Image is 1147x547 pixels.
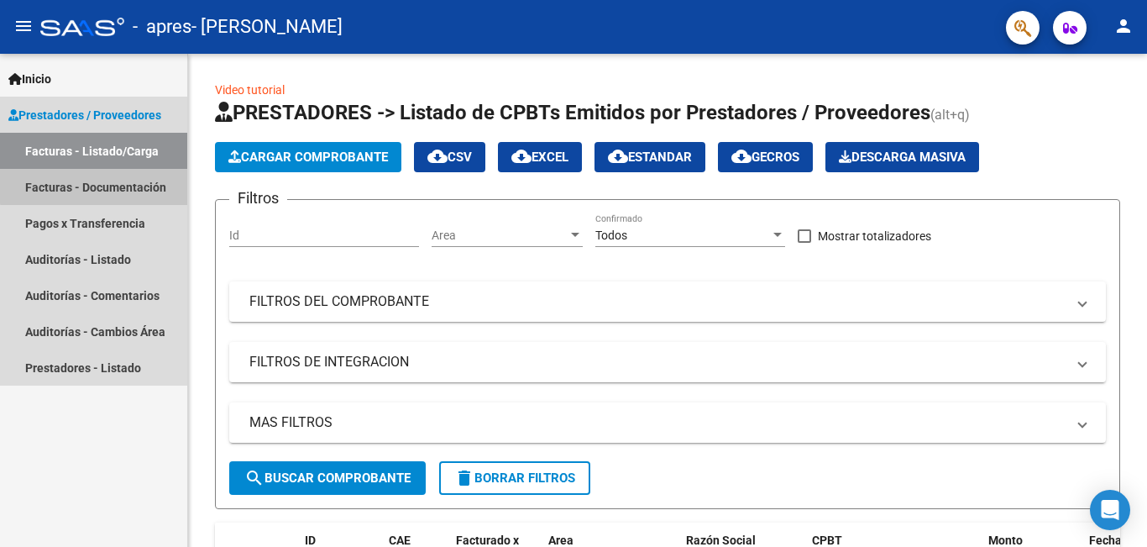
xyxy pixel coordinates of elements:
[1090,490,1130,530] div: Open Intercom Messenger
[812,534,842,547] span: CPBT
[731,150,799,165] span: Gecros
[229,402,1106,443] mat-expansion-panel-header: MAS FILTROS
[686,534,756,547] span: Razón Social
[608,150,692,165] span: Estandar
[718,142,813,172] button: Gecros
[249,353,1066,371] mat-panel-title: FILTROS DE INTEGRACION
[825,142,979,172] app-download-masive: Descarga masiva de comprobantes (adjuntos)
[454,471,575,486] span: Borrar Filtros
[244,468,264,488] mat-icon: search
[1113,16,1134,36] mat-icon: person
[133,8,191,45] span: - apres
[215,83,285,97] a: Video tutorial
[818,226,931,246] span: Mostrar totalizadores
[498,142,582,172] button: EXCEL
[511,146,532,166] mat-icon: cloud_download
[988,534,1023,547] span: Monto
[8,70,51,88] span: Inicio
[825,142,979,172] button: Descarga Masiva
[215,101,930,124] span: PRESTADORES -> Listado de CPBTs Emitidos por Prestadores / Proveedores
[249,292,1066,311] mat-panel-title: FILTROS DEL COMPROBANTE
[427,150,472,165] span: CSV
[249,413,1066,432] mat-panel-title: MAS FILTROS
[244,471,411,486] span: Buscar Comprobante
[305,534,316,547] span: ID
[454,468,474,488] mat-icon: delete
[215,142,401,172] button: Cargar Comprobante
[414,142,485,172] button: CSV
[389,534,411,547] span: CAE
[229,281,1106,322] mat-expansion-panel-header: FILTROS DEL COMPROBANTE
[594,142,705,172] button: Estandar
[13,16,34,36] mat-icon: menu
[930,107,970,123] span: (alt+q)
[511,150,568,165] span: EXCEL
[8,106,161,124] span: Prestadores / Proveedores
[427,146,448,166] mat-icon: cloud_download
[229,187,287,210] h3: Filtros
[228,150,388,165] span: Cargar Comprobante
[229,461,426,495] button: Buscar Comprobante
[595,229,627,242] span: Todos
[439,461,590,495] button: Borrar Filtros
[229,342,1106,382] mat-expansion-panel-header: FILTROS DE INTEGRACION
[548,534,573,547] span: Area
[608,146,628,166] mat-icon: cloud_download
[432,229,568,243] span: Area
[731,146,752,166] mat-icon: cloud_download
[839,150,966,165] span: Descarga Masiva
[191,8,343,45] span: - [PERSON_NAME]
